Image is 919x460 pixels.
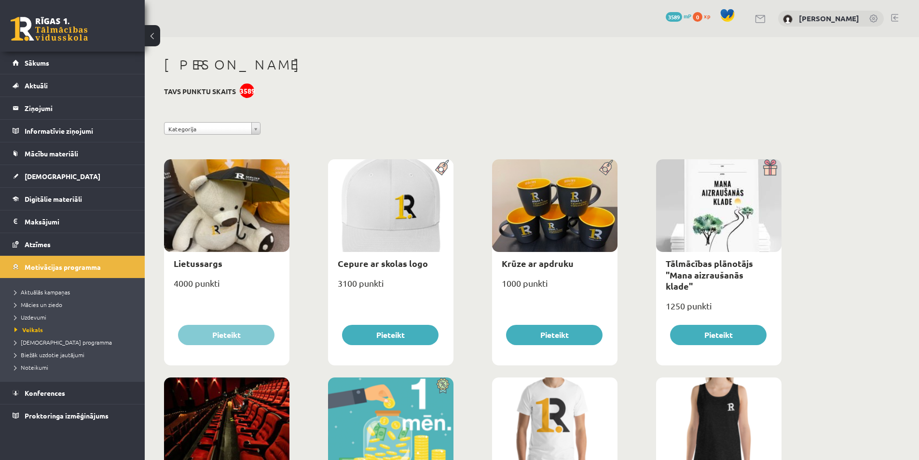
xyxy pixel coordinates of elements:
a: Motivācijas programma [13,256,133,278]
img: Populāra prece [596,159,617,176]
span: Noteikumi [14,363,48,371]
a: Proktoringa izmēģinājums [13,404,133,427]
a: 0 xp [693,12,715,20]
div: 4000 punkti [164,275,289,299]
span: Atzīmes [25,240,51,249]
button: Pieteikt [342,325,439,345]
span: 0 [693,12,702,22]
a: 3589 mP [666,12,691,20]
img: Atlaide [432,377,453,394]
span: Aktuāli [25,81,48,90]
span: xp [704,12,710,20]
span: 3589 [666,12,682,22]
a: Veikals [14,325,135,334]
span: Biežāk uzdotie jautājumi [14,351,84,359]
button: Pieteikt [670,325,767,345]
span: Konferences [25,389,65,397]
a: Uzdevumi [14,313,135,321]
span: mP [684,12,691,20]
div: 3100 punkti [328,275,453,299]
a: Ziņojumi [13,97,133,119]
div: 1000 punkti [492,275,617,299]
a: [DEMOGRAPHIC_DATA] programma [14,338,135,347]
span: [DEMOGRAPHIC_DATA] [25,172,100,181]
span: Kategorija [168,123,247,135]
span: Digitālie materiāli [25,195,82,203]
legend: Informatīvie ziņojumi [25,120,133,142]
span: [DEMOGRAPHIC_DATA] programma [14,338,112,346]
a: Krūze ar apdruku [502,258,574,269]
span: Sākums [25,58,49,67]
div: 3589 [240,84,254,98]
a: Mācību materiāli [13,142,133,165]
a: Rīgas 1. Tālmācības vidusskola [11,17,88,41]
span: Mācies un ziedo [14,301,62,308]
a: Aktuāli [13,74,133,97]
span: Veikals [14,326,43,334]
h3: Tavs punktu skaits [164,87,236,96]
span: Proktoringa izmēģinājums [25,411,109,420]
a: [PERSON_NAME] [799,14,859,23]
a: Tālmācības plānotājs "Mana aizraušanās klade" [666,258,753,292]
a: Maksājumi [13,210,133,233]
a: Mācies un ziedo [14,300,135,309]
span: Aktuālās kampaņas [14,288,70,296]
img: Dāvana ar pārsteigumu [760,159,782,176]
legend: Maksājumi [25,210,133,233]
img: Populāra prece [432,159,453,176]
span: Uzdevumi [14,313,46,321]
a: Cepure ar skolas logo [338,258,428,269]
h1: [PERSON_NAME] [164,56,782,73]
a: Sākums [13,52,133,74]
a: Digitālie materiāli [13,188,133,210]
button: Pieteikt [506,325,603,345]
button: Pieteikt [178,325,274,345]
span: Mācību materiāli [25,149,78,158]
a: Noteikumi [14,363,135,372]
legend: Ziņojumi [25,97,133,119]
a: Kategorija [164,122,261,135]
a: Aktuālās kampaņas [14,288,135,296]
a: Konferences [13,382,133,404]
img: Kristiāns Rozītis [783,14,793,24]
a: Informatīvie ziņojumi [13,120,133,142]
a: Biežāk uzdotie jautājumi [14,350,135,359]
div: 1250 punkti [656,298,782,322]
span: Motivācijas programma [25,263,101,271]
a: Lietussargs [174,258,222,269]
a: [DEMOGRAPHIC_DATA] [13,165,133,187]
a: Atzīmes [13,233,133,255]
